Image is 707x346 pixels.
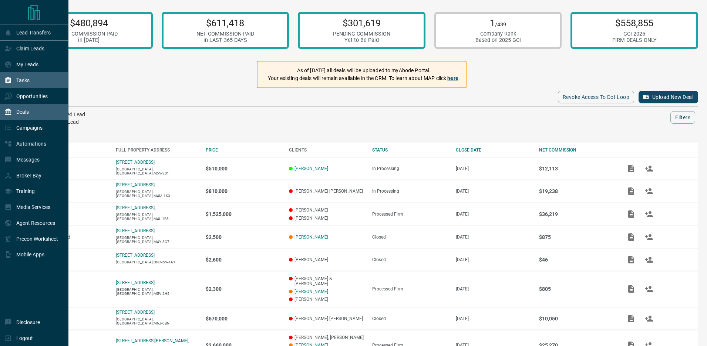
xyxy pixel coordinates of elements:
span: Add / View Documents [622,286,640,291]
span: Match Clients [640,211,658,216]
div: NET COMMISSION PAID [196,31,254,37]
span: Match Clients [640,286,658,291]
p: Purchase - Co-Op [33,212,108,217]
p: [GEOGRAPHIC_DATA],[GEOGRAPHIC_DATA],M4L-1B5 [116,213,198,221]
p: [PERSON_NAME] [PERSON_NAME] [289,189,365,194]
p: [GEOGRAPHIC_DATA],[GEOGRAPHIC_DATA],M5V-3S1 [116,167,198,175]
a: [PERSON_NAME] [294,289,328,294]
a: [STREET_ADDRESS] [116,280,155,285]
p: $2,600 [206,257,282,263]
p: $875 [539,234,615,240]
a: [STREET_ADDRESS][PERSON_NAME], [116,338,189,343]
div: Based on 2025 GCI [475,37,521,43]
div: Company Rank [475,31,521,37]
div: GCI 2025 [612,31,657,37]
div: FIRM DEALS ONLY [612,37,657,43]
p: $2,300 [206,286,282,292]
p: $36,219 [539,211,615,217]
p: $10,050 [539,316,615,322]
div: Yet to Be Paid [333,37,390,43]
span: Match Clients [640,234,658,239]
p: Purchase - Co-Op [33,316,108,321]
p: [PERSON_NAME], [PERSON_NAME] [289,335,365,340]
p: Lease - Double End [33,234,108,240]
p: $558,855 [612,17,657,29]
span: /439 [495,21,506,28]
div: DEAL TYPE [33,147,108,153]
p: [PERSON_NAME] [289,216,365,221]
div: Closed [372,316,448,321]
p: [DATE] [456,286,532,292]
p: $19,238 [539,188,615,194]
a: [STREET_ADDRESS] [116,160,155,165]
p: $301,619 [333,17,390,29]
p: Lease - Listing [33,286,108,292]
p: Purchase - Co-Op [33,166,108,171]
span: Match Clients [640,257,658,262]
a: [STREET_ADDRESS], [116,205,155,210]
span: Match Clients [640,316,658,321]
div: In Processing [372,166,448,171]
div: in LAST 365 DAYS [196,37,254,43]
a: [STREET_ADDRESS] [116,182,155,187]
p: As of [DATE] all deals will be uploaded to myAbode Portal. [268,67,460,74]
div: STATUS [372,147,448,153]
div: CLIENTS [289,147,365,153]
p: [PERSON_NAME] [289,297,365,302]
p: $805 [539,286,615,292]
div: FULL PROPERTY ADDRESS [116,147,198,153]
a: [STREET_ADDRESS] [116,310,155,315]
div: Processed Firm [372,286,448,292]
span: Add / View Documents [622,234,640,239]
p: Your existing deals will remain available in the CRM. To learn about MAP click . [268,74,460,82]
div: CLOSE DATE [456,147,532,153]
span: Add / View Documents [622,211,640,216]
p: $810,000 [206,188,282,194]
p: $611,418 [196,17,254,29]
p: $480,894 [60,17,118,29]
div: in [DATE] [60,37,118,43]
span: Match Clients [640,166,658,171]
span: Add / View Documents [622,316,640,321]
a: here [447,75,458,81]
p: $12,113 [539,166,615,172]
p: [GEOGRAPHIC_DATA],ON,M5V-4A1 [116,260,198,264]
p: [PERSON_NAME] [289,257,365,262]
p: [DATE] [456,189,532,194]
div: NET COMMISSION [539,147,615,153]
div: NET COMMISSION PAID [60,31,118,37]
span: Add / View Documents [622,188,640,193]
p: [PERSON_NAME] [289,207,365,213]
a: [PERSON_NAME] [294,166,328,171]
p: [DATE] [456,316,532,321]
p: [PERSON_NAME] [PERSON_NAME] [289,316,365,321]
a: [STREET_ADDRESS] [116,228,155,233]
p: [DATE] [456,166,532,171]
p: [GEOGRAPHIC_DATA],[GEOGRAPHIC_DATA],M6J-0B6 [116,317,198,325]
p: $2,500 [206,234,282,240]
p: [DATE] [456,234,532,240]
div: In Processing [372,189,448,194]
p: Purchase - Co-Op [33,189,108,194]
p: $46 [539,257,615,263]
p: [PERSON_NAME] & [PERSON_NAME] [289,276,365,286]
div: PENDING COMMISSION [333,31,390,37]
div: PRICE [206,147,282,153]
p: $1,525,000 [206,211,282,217]
p: [DATE] [456,257,532,262]
a: [PERSON_NAME] [294,234,328,240]
button: Filters [670,111,695,124]
div: Closed [372,234,448,240]
div: Processed Firm [372,212,448,217]
p: [GEOGRAPHIC_DATA],[GEOGRAPHIC_DATA],M4M-1K3 [116,190,198,198]
p: [GEOGRAPHIC_DATA],[GEOGRAPHIC_DATA],M4Y-3C7 [116,236,198,244]
p: Lease - Co-Op [33,257,108,262]
a: [STREET_ADDRESS] [116,253,155,258]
